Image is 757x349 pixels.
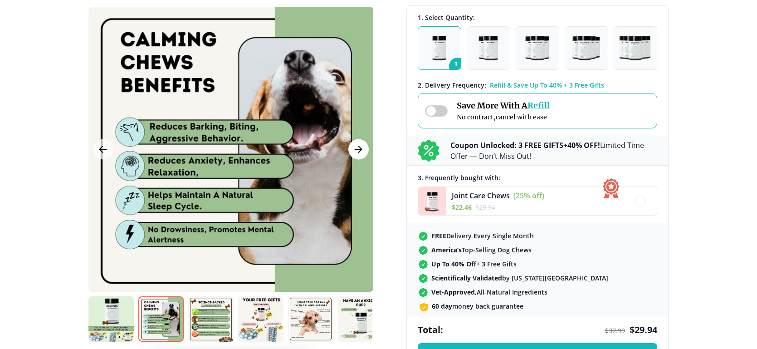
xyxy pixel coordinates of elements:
img: Joint Care Chews - Medipups [418,187,446,215]
b: 40% OFF! [567,140,600,150]
span: 1 [449,58,466,75]
span: Top-Selling Dog Chews [431,246,532,254]
span: $ 37.99 [605,326,625,335]
div: 1. Select Quantity: [418,13,657,22]
img: Calming Chews | Natural Dog Supplements [88,296,134,342]
span: Total: [418,324,443,336]
strong: 60 day [432,302,452,310]
strong: America’s [431,246,462,254]
b: Coupon Unlocked: 3 FREE GIFTS [450,140,563,150]
strong: FREE [431,231,446,240]
p: + Limited Time Offer — Don’t Miss Out! [450,140,657,162]
span: $ 29.94 [475,203,495,211]
img: Pack of 1 - Natural Dog Supplements [432,36,446,60]
span: 3 . Frequently bought with: [418,173,500,182]
span: cancel with ease [496,113,547,121]
img: Pack of 3 - Natural Dog Supplements [525,36,549,60]
span: No contract, [457,113,550,121]
span: $ 22.46 [452,203,472,211]
span: Refill & Save Up To 40% + 3 Free Gifts [490,81,604,89]
span: money back guarantee [432,302,523,310]
img: Pack of 2 - Natural Dog Supplements [479,36,498,60]
img: Pack of 5 - Natural Dog Supplements [619,36,652,60]
img: Calming Chews | Natural Dog Supplements [188,296,234,342]
span: Refill [527,100,550,111]
img: Calming Chews | Natural Dog Supplements [238,296,283,342]
span: (25% off) [513,191,544,201]
span: Delivery Every Single Month [431,231,534,240]
strong: Up To 40% Off [431,260,476,268]
strong: Scientifically Validated [431,274,502,282]
span: $ 29.94 [630,324,657,336]
button: Previous Image [93,139,113,160]
button: 1 [418,26,461,70]
span: 2 . Delivery Frequency: [418,81,486,89]
strong: Vet-Approved, [431,288,477,296]
span: Save More With A [457,100,550,111]
img: Calming Chews | Natural Dog Supplements [338,296,383,342]
img: Pack of 4 - Natural Dog Supplements [572,36,600,60]
img: Calming Chews | Natural Dog Supplements [288,296,333,342]
button: Next Image [348,139,369,160]
img: Calming Chews | Natural Dog Supplements [138,296,184,342]
span: Joint Care Chews [452,191,510,201]
span: + 3 Free Gifts [431,260,517,268]
span: by [US_STATE][GEOGRAPHIC_DATA] [431,274,608,282]
span: All-Natural Ingredients [431,288,547,296]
